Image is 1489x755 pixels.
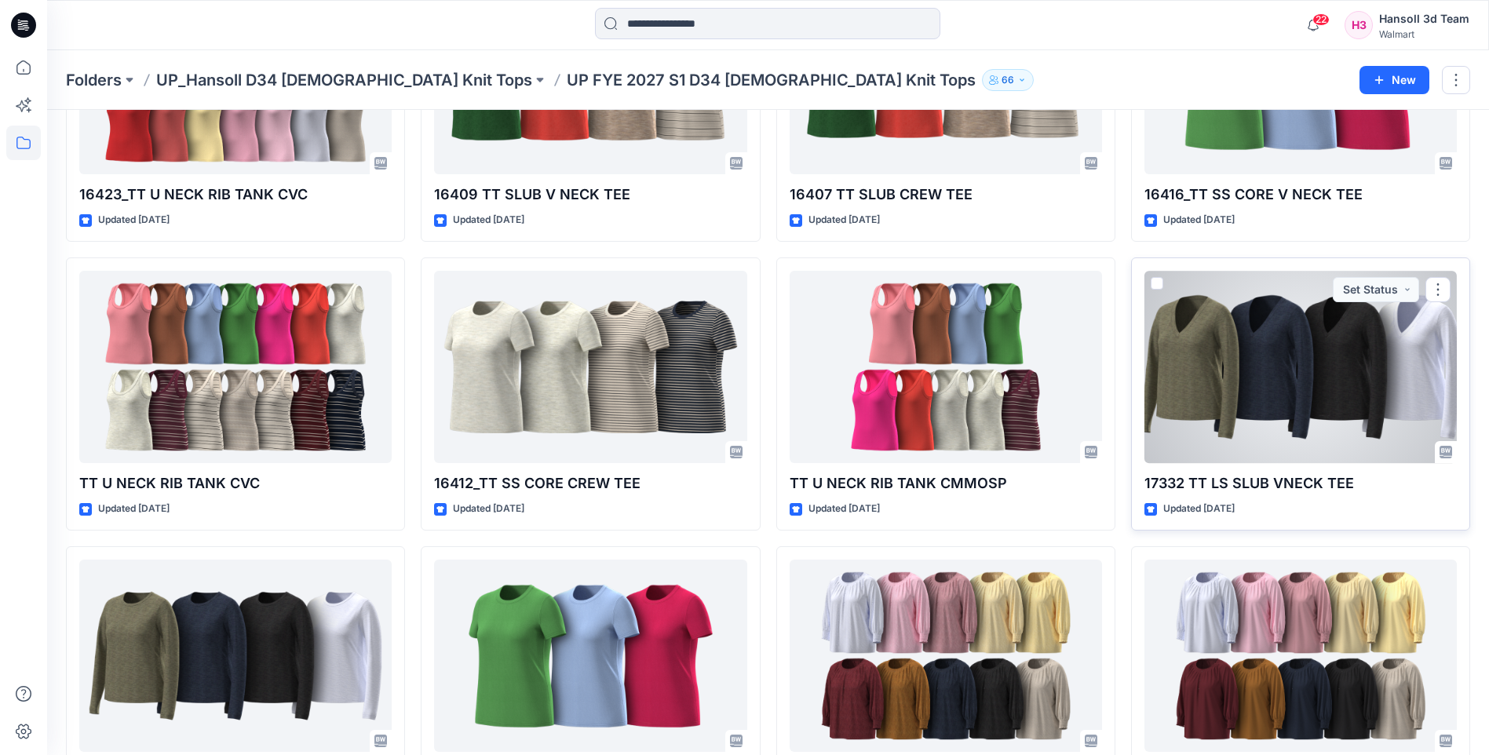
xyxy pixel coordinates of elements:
p: Updated [DATE] [808,501,880,517]
p: 66 [1002,71,1014,89]
p: 16409 TT SLUB V NECK TEE [434,184,746,206]
p: Updated [DATE] [98,212,170,228]
a: Folders [66,69,122,91]
p: TT U NECK RIB TANK CMMOSP [790,472,1102,494]
p: 16423_TT U NECK RIB TANK CVC [79,184,392,206]
p: UP FYE 2027 S1 D34 [DEMOGRAPHIC_DATA] Knit Tops [567,69,976,91]
p: 16416_TT SS CORE V NECK TEE [1144,184,1457,206]
a: 16412_TT SS CORE CREW TEE [434,271,746,463]
span: 22 [1312,13,1330,26]
p: TT U NECK RIB TANK CVC [79,472,392,494]
a: 16453 TT NOTCH NECK BUTTON BLOUSE JSY [1144,560,1457,752]
a: TT U NECK RIB TANK CVC [79,271,392,463]
p: Updated [DATE] [453,501,524,517]
p: Updated [DATE] [98,501,170,517]
a: 16412 TT SS CORE CREW TEE_JSY [434,560,746,752]
p: 16407 TT SLUB CREW TEE [790,184,1102,206]
p: Updated [DATE] [1163,212,1235,228]
a: TT U NECK RIB TANK CMMOSP [790,271,1102,463]
p: Updated [DATE] [1163,501,1235,517]
a: 17335 TT LS SLUB CREW TEE [79,560,392,752]
a: 17332 TT LS SLUB VNECK TEE [1144,271,1457,463]
p: 17332 TT LS SLUB VNECK TEE [1144,472,1457,494]
a: 16453 TT NOTCH NECK BUTTON BLOUSE SLUB [790,560,1102,752]
div: Walmart [1379,28,1469,40]
a: UP_Hansoll D34 [DEMOGRAPHIC_DATA] Knit Tops [156,69,532,91]
p: 16412_TT SS CORE CREW TEE [434,472,746,494]
p: Updated [DATE] [808,212,880,228]
button: 66 [982,69,1034,91]
div: H3 [1345,11,1373,39]
div: Hansoll 3d Team [1379,9,1469,28]
button: New [1359,66,1429,94]
p: Updated [DATE] [453,212,524,228]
